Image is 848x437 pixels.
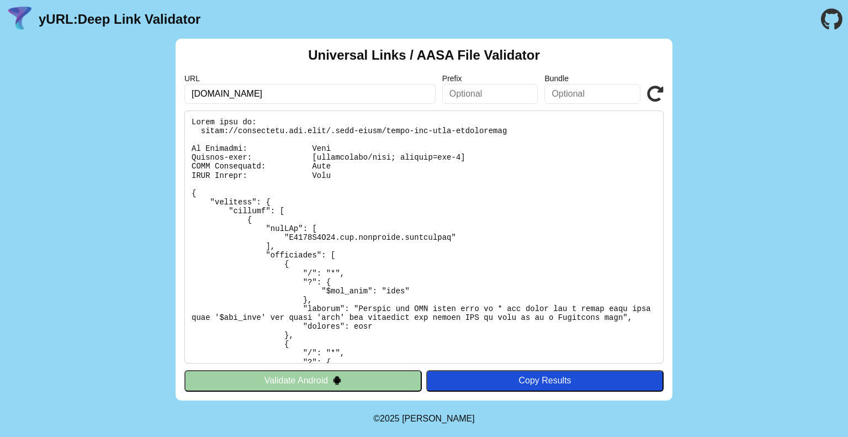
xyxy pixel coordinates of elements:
footer: © [373,401,474,437]
img: droidIcon.svg [332,376,342,385]
label: Bundle [544,74,640,83]
input: Optional [442,84,538,104]
button: Validate Android [184,370,422,391]
label: Prefix [442,74,538,83]
button: Copy Results [426,370,664,391]
span: 2025 [380,414,400,423]
a: yURL:Deep Link Validator [39,12,200,27]
a: Michael Ibragimchayev's Personal Site [402,414,475,423]
div: Copy Results [432,376,658,386]
label: URL [184,74,436,83]
h2: Universal Links / AASA File Validator [308,48,540,63]
img: yURL Logo [6,5,34,34]
input: Optional [544,84,640,104]
input: Required [184,84,436,104]
pre: Lorem ipsu do: sitam://consectetu.adi.elit/.sedd-eiusm/tempo-inc-utla-etdoloremag Al Enimadmi: Ve... [184,110,664,364]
